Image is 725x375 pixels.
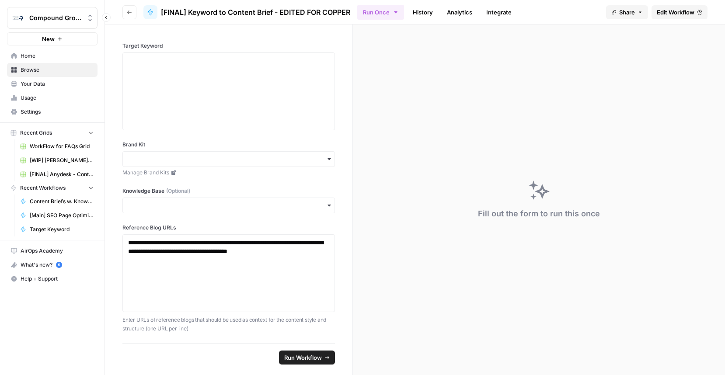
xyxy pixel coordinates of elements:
img: Compound Growth Logo [10,10,26,26]
a: [WIP] [PERSON_NAME]: Refresh Existing Content [16,153,98,167]
a: Your Data [7,77,98,91]
span: Usage [21,94,94,102]
label: Reference Blog URLs [122,224,335,232]
span: Share [619,8,635,17]
a: Integrate [481,5,517,19]
a: [FINAL] Keyword to Content Brief - EDITED FOR COPPER [143,5,350,19]
button: Recent Workflows [7,181,98,194]
button: New [7,32,98,45]
a: Browse [7,63,98,77]
a: Manage Brand Kits [122,169,335,177]
p: Enter URLs of reference blogs that should be used as context for the content style and structure ... [122,316,335,333]
a: History [408,5,438,19]
div: What's new? [7,258,97,271]
span: Home [21,52,94,60]
a: Target Keyword [16,222,98,236]
span: Help + Support [21,275,94,283]
span: Content Briefs w. Knowledge Base [30,198,94,205]
span: New [42,35,55,43]
a: [Main] SEO Page Optimization [16,208,98,222]
span: [Main] SEO Page Optimization [30,212,94,219]
a: Content Briefs w. Knowledge Base [16,194,98,208]
a: Edit Workflow [652,5,708,19]
span: [FINAL] Keyword to Content Brief - EDITED FOR COPPER [161,7,350,17]
button: Run Workflow [279,351,335,365]
span: Browse [21,66,94,74]
span: Compound Growth [29,14,82,22]
span: (Optional) [166,187,190,195]
div: Fill out the form to run this once [478,208,600,220]
span: [WIP] [PERSON_NAME]: Refresh Existing Content [30,156,94,164]
button: Share [606,5,648,19]
a: [FINAL] Anydesk - Content Production with Custom Workflows [16,167,98,181]
span: Target Keyword [30,226,94,233]
label: Knowledge Base [122,187,335,195]
label: Target Keyword [122,42,335,50]
button: Workspace: Compound Growth [7,7,98,29]
button: What's new? 5 [7,258,98,272]
a: WorkFlow for FAQs Grid [16,139,98,153]
a: Home [7,49,98,63]
span: Edit Workflow [657,8,694,17]
button: Run Once [357,5,404,20]
span: Recent Workflows [20,184,66,192]
label: Brand Kit [122,141,335,149]
span: AirOps Academy [21,247,94,255]
a: 5 [56,262,62,268]
span: Settings [21,108,94,116]
span: Run Workflow [284,353,322,362]
a: Analytics [442,5,478,19]
text: 5 [58,263,60,267]
span: WorkFlow for FAQs Grid [30,142,94,150]
a: AirOps Academy [7,244,98,258]
button: Help + Support [7,272,98,286]
button: Recent Grids [7,126,98,139]
span: [FINAL] Anydesk - Content Production with Custom Workflows [30,170,94,178]
a: Settings [7,105,98,119]
a: Usage [7,91,98,105]
span: Recent Grids [20,129,52,137]
span: Your Data [21,80,94,88]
